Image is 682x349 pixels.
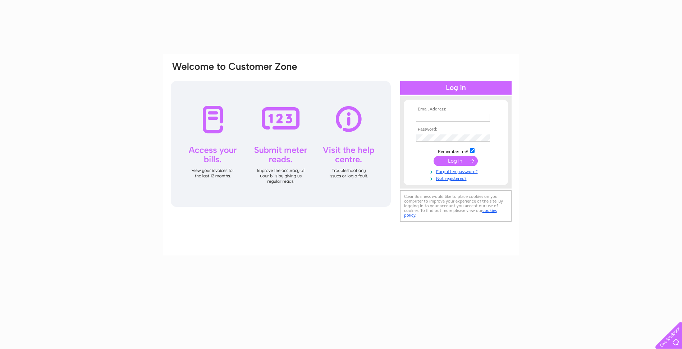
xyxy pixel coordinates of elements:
a: Forgotten password? [416,168,498,174]
a: cookies policy [404,208,497,218]
th: Password: [414,127,498,132]
td: Remember me? [414,147,498,154]
div: Clear Business would like to place cookies on your computer to improve your experience of the sit... [400,190,512,222]
th: Email Address: [414,107,498,112]
a: Not registered? [416,174,498,181]
input: Submit [434,156,478,166]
